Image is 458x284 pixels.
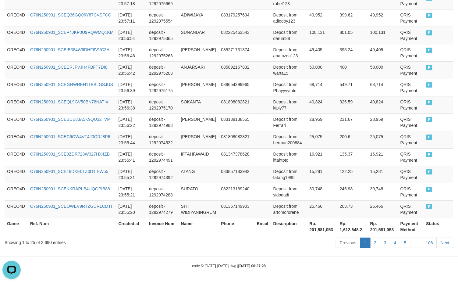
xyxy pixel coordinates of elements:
td: 082225463543 [219,27,255,44]
td: 49,405 [368,44,398,61]
a: 1 [360,238,371,248]
span: PAID [426,117,432,122]
span: PAID [426,187,432,192]
td: ATANG [179,166,219,183]
td: Deposit from Ferrari [271,113,307,131]
td: OREO4D [5,61,28,79]
td: deposit - 1292975263 [147,44,179,61]
th: Payment Method [398,218,424,235]
td: QRIS Payment [398,166,424,183]
td: 085892167832 [219,61,255,79]
td: 25,075 [368,131,398,148]
td: 081808082821 [219,131,255,148]
td: QRIS Payment [398,61,424,79]
a: … [410,238,422,248]
td: [DATE] 23:56:42 [116,61,147,79]
td: Deposit from darum88 [271,27,307,44]
td: OREO4D [5,166,28,183]
a: 4 [390,238,400,248]
a: 3 [380,238,390,248]
a: 5 [400,238,410,248]
td: [PERSON_NAME] [179,131,219,148]
td: 083857183942 [219,166,255,183]
td: [DATE] 23:56:38 [116,96,147,113]
td: OREO4D [5,200,28,218]
td: SOKANTA [179,96,219,113]
td: QRIS Payment [398,148,424,166]
td: 68,714 [307,79,337,96]
td: SUNANDAR [179,27,219,44]
span: PAID [426,152,432,157]
a: O76N250901_SCEQL9GV50BN78NATIX [30,99,108,104]
th: Rp. 1,612,648.2 [337,218,368,235]
td: OREO4D [5,183,28,200]
a: Next [437,238,453,248]
td: OREO4D [5,79,28,96]
a: O76N250901_SCEQ36GQ06Y87CVSFCO [30,13,112,17]
a: O76N250901_SCEGHWREH11BBLGSJUS [30,82,113,87]
td: deposit - 1292975554 [147,9,179,27]
td: 081347378628 [219,148,255,166]
span: PAID [426,48,432,53]
td: 28,959 [307,113,337,131]
td: 089654399965 [219,79,255,96]
a: O76N250901_SCEOWEV9RTZGURLCDTI [30,204,112,209]
small: code © [DATE]-[DATE] dwg | [192,264,266,268]
td: 15,281 [307,166,337,183]
a: O76N250901_SCEC6OW4VT4J0QRJ8P6 [30,134,110,139]
td: QRIS Payment [398,27,424,44]
td: QRIS Payment [398,113,424,131]
td: 200.6 [337,131,368,148]
td: [DATE] 23:55:44 [116,131,147,148]
td: Deposit from sidodadi [271,183,307,200]
th: Rp. 201,581,053 [307,218,337,235]
td: 399.62 [337,9,368,27]
td: 231.67 [337,113,368,131]
td: 083138138555 [219,113,255,131]
td: deposit - 1292975203 [147,61,179,79]
td: 50,000 [368,61,398,79]
td: 100,131 [368,27,398,44]
a: Previous [336,238,360,248]
td: SITI WIDIYANINGRUM [179,200,219,218]
td: [PERSON_NAME] [179,113,219,131]
td: 395.24 [337,44,368,61]
td: OREO4D [5,113,28,131]
td: 50,000 [307,61,337,79]
td: 40,824 [307,96,337,113]
th: Description [271,218,307,235]
span: PAID [426,30,432,35]
td: QRIS Payment [398,183,424,200]
th: Invoice Num [147,218,179,235]
td: 49,952 [307,9,337,27]
td: 801.05 [337,27,368,44]
td: deposit - 1292974532 [147,131,179,148]
td: Deposit from tatang1980 [271,166,307,183]
td: 549.71 [337,79,368,96]
td: QRIS Payment [398,96,424,113]
a: O76N250901_SCEKKRAPLB4UQGPIB88 [30,186,110,191]
td: OREO4D [5,131,28,148]
th: Ref. Num [28,218,116,235]
td: [DATE] 23:57:11 [116,9,147,27]
a: O76N250901_SCEIB384W6DHF6VVCZA [30,47,110,52]
span: PAID [426,65,432,70]
td: [DATE] 23:56:39 [116,79,147,96]
td: Deposit from herman200884 [271,131,307,148]
td: 40,824 [368,96,398,113]
td: OREO4D [5,96,28,113]
td: ADIWIJAYA [179,9,219,27]
th: Phone [219,218,255,235]
td: deposit - 1292974288 [147,183,179,200]
td: 49,405 [307,44,337,61]
td: [DATE] 23:56:22 [116,113,147,131]
td: IFTAHFAWAID [179,148,219,166]
td: Deposit from iftahtoto [271,148,307,166]
td: 081808082821 [219,96,255,113]
td: deposit - 1292975365 [147,27,179,44]
a: O76N250901_SCEERJFVJH4FBFT7DI8 [30,65,108,70]
td: Deposit from anamzea123 [271,44,307,61]
td: OREO4D [5,27,28,44]
td: deposit - 1292974491 [147,148,179,166]
th: Game [5,218,28,235]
